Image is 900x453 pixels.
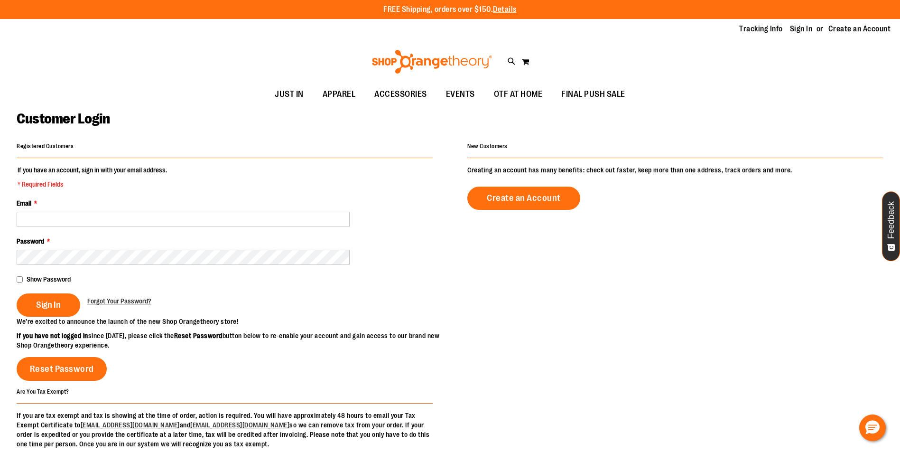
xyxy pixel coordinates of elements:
[17,143,74,150] strong: Registered Customers
[374,84,427,105] span: ACCESSORIES
[467,165,883,175] p: Creating an account has many benefits: check out faster, keep more than one address, track orders...
[30,364,94,374] span: Reset Password
[467,143,508,150] strong: New Customers
[265,84,313,105] a: JUST IN
[17,317,450,326] p: We’re excited to announce the launch of the new Shop Orangetheory store!
[487,193,561,203] span: Create an Account
[17,411,433,449] p: If you are tax exempt and tax is showing at the time of order, action is required. You will have ...
[561,84,625,105] span: FINAL PUSH SALE
[313,84,365,105] a: APPAREL
[436,84,484,105] a: EVENTS
[323,84,356,105] span: APPAREL
[484,84,552,105] a: OTF AT HOME
[887,201,896,239] span: Feedback
[17,111,110,127] span: Customer Login
[18,179,167,189] span: * Required Fields
[17,332,88,340] strong: If you have not logged in
[174,332,223,340] strong: Reset Password
[446,84,475,105] span: EVENTS
[790,24,813,34] a: Sign In
[87,297,151,305] span: Forgot Your Password?
[81,421,180,429] a: [EMAIL_ADDRESS][DOMAIN_NAME]
[17,388,69,395] strong: Are You Tax Exempt?
[275,84,304,105] span: JUST IN
[17,357,107,381] a: Reset Password
[17,199,31,207] span: Email
[17,331,450,350] p: since [DATE], please click the button below to re-enable your account and gain access to our bran...
[383,4,517,15] p: FREE Shipping, orders over $150.
[552,84,635,105] a: FINAL PUSH SALE
[27,275,71,283] span: Show Password
[859,415,886,441] button: Hello, have a question? Let’s chat.
[190,421,289,429] a: [EMAIL_ADDRESS][DOMAIN_NAME]
[17,293,80,317] button: Sign In
[87,296,151,306] a: Forgot Your Password?
[739,24,783,34] a: Tracking Info
[493,5,517,14] a: Details
[371,50,493,74] img: Shop Orangetheory
[882,191,900,261] button: Feedback - Show survey
[365,84,436,105] a: ACCESSORIES
[17,237,44,245] span: Password
[494,84,543,105] span: OTF AT HOME
[467,187,580,210] a: Create an Account
[17,165,168,189] legend: If you have an account, sign in with your email address.
[828,24,891,34] a: Create an Account
[36,300,61,310] span: Sign In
